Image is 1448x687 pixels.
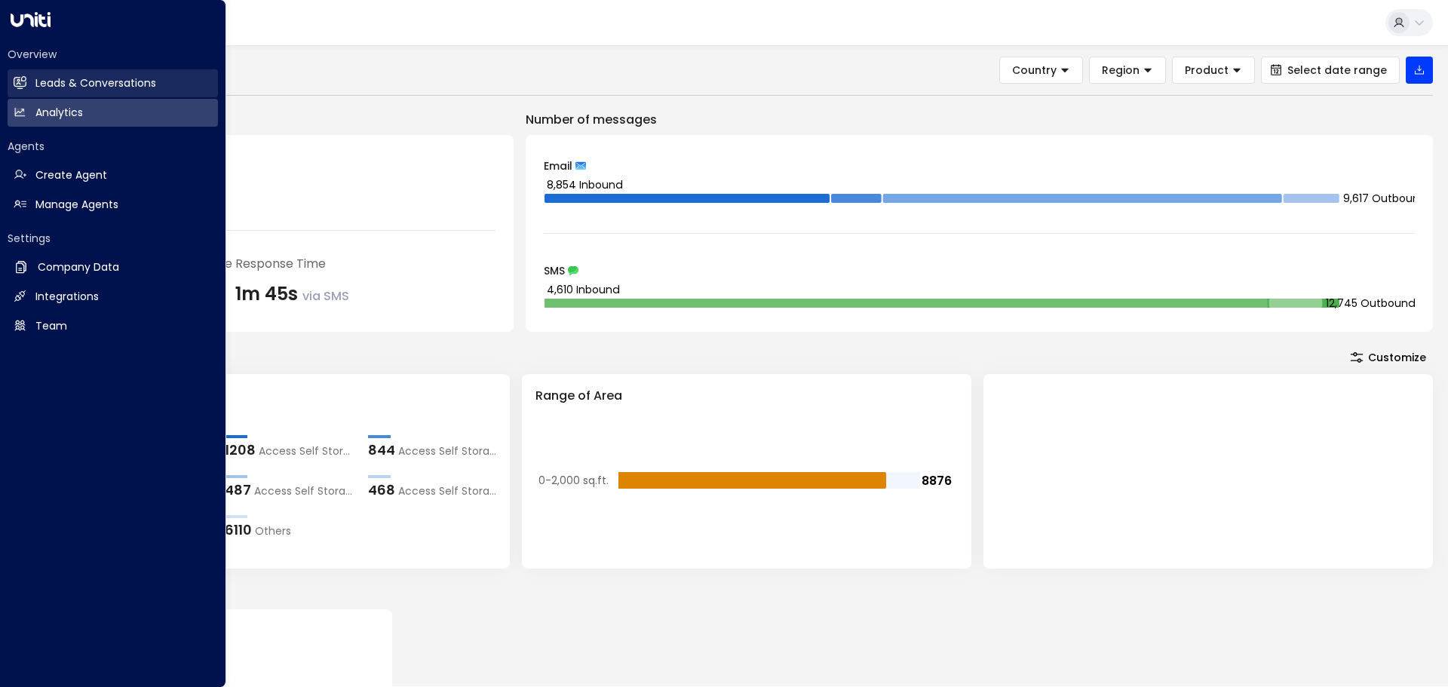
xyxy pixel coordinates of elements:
[544,265,1415,276] div: SMS
[535,387,958,405] h3: Range of Area
[8,283,218,311] a: Integrations
[78,255,495,273] div: [PERSON_NAME] Average Response Time
[368,480,395,500] div: 468
[35,289,99,305] h2: Integrations
[35,105,83,121] h2: Analytics
[35,197,118,213] h2: Manage Agents
[74,387,496,405] h3: Location of Interest
[225,440,353,460] div: 1208Access Self Storage Birmingham Central
[547,177,623,192] tspan: 8,854 Inbound
[8,161,218,189] a: Create Agent
[302,287,349,305] span: via SMS
[999,57,1083,84] button: Country
[225,520,353,540] div: 6110Others
[8,69,218,97] a: Leads & Conversations
[255,523,291,539] span: Others
[35,318,67,334] h2: Team
[922,472,952,489] tspan: 8876
[35,75,156,91] h2: Leads & Conversations
[1343,191,1427,206] tspan: 9,617 Outbound
[368,440,395,460] div: 844
[8,99,218,127] a: Analytics
[78,153,495,171] div: Number of Inquiries
[35,167,107,183] h2: Create Agent
[225,480,353,500] div: 487Access Self Storage High Wycombe
[8,47,218,62] h2: Overview
[538,473,609,488] tspan: 0-2,000 sq.ft.
[8,312,218,340] a: Team
[1343,347,1433,368] button: Customize
[8,231,218,246] h2: Settings
[368,480,496,500] div: 468Access Self Storage Romford
[1185,63,1229,77] span: Product
[8,139,218,154] h2: Agents
[1261,57,1400,84] button: Select date range
[60,111,514,129] p: Engagement Metrics
[254,483,353,499] span: Access Self Storage High Wycombe
[526,111,1433,129] p: Number of messages
[60,584,1433,602] p: Conversion Metrics
[1102,63,1140,77] span: Region
[368,440,496,460] div: 844Access Self Storage Kings Cross
[235,281,349,308] div: 1m 45s
[1327,296,1416,311] tspan: 12,745 Outbound
[225,440,256,460] div: 1208
[1089,57,1166,84] button: Region
[1287,64,1387,76] span: Select date range
[1172,57,1255,84] button: Product
[8,191,218,219] a: Manage Agents
[544,161,572,171] span: Email
[1012,63,1057,77] span: Country
[398,483,496,499] span: Access Self Storage Romford
[8,253,218,281] a: Company Data
[259,443,353,459] span: Access Self Storage Birmingham Central
[225,520,252,540] div: 6110
[398,443,496,459] span: Access Self Storage Kings Cross
[38,259,119,275] h2: Company Data
[547,282,620,297] tspan: 4,610 Inbound
[225,480,251,500] div: 487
